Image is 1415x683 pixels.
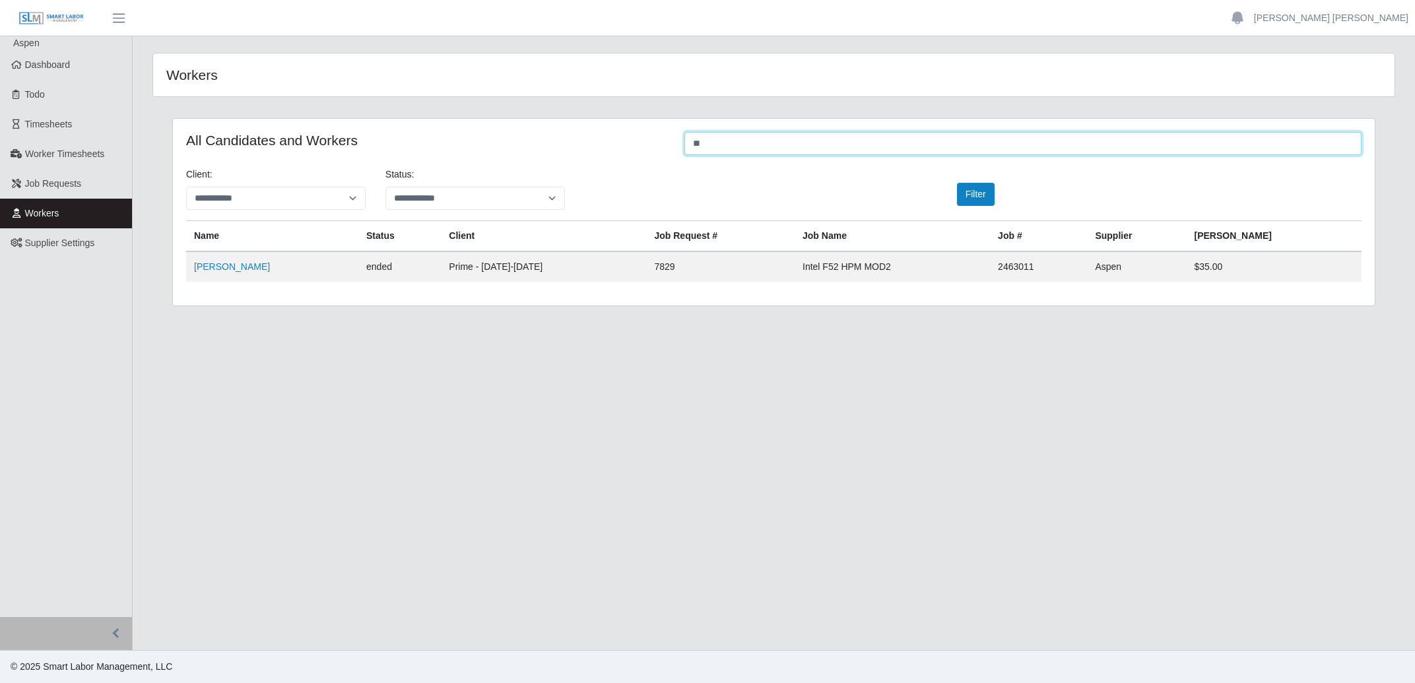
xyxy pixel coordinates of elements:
th: [PERSON_NAME] [1187,221,1362,252]
span: Aspen [13,38,40,48]
td: 2463011 [990,251,1087,282]
td: 7829 [646,251,795,282]
span: Todo [25,89,45,100]
th: Status [358,221,441,252]
th: Job Name [795,221,990,252]
h4: Workers [166,67,661,83]
th: Supplier [1087,221,1186,252]
span: Workers [25,208,59,218]
th: Client [441,221,646,252]
span: Supplier Settings [25,238,95,248]
td: Aspen [1087,251,1186,282]
th: Name [186,221,358,252]
span: Dashboard [25,59,71,70]
a: [PERSON_NAME] [PERSON_NAME] [1254,11,1408,25]
span: Timesheets [25,119,73,129]
button: Filter [957,183,995,206]
span: Worker Timesheets [25,148,104,159]
th: Job Request # [646,221,795,252]
h4: All Candidates and Workers [186,132,665,148]
th: Job # [990,221,1087,252]
td: Prime - [DATE]-[DATE] [441,251,646,282]
a: [PERSON_NAME] [194,261,270,272]
span: Job Requests [25,178,82,189]
label: Status: [385,168,414,181]
td: Intel F52 HPM MOD2 [795,251,990,282]
td: $35.00 [1187,251,1362,282]
td: ended [358,251,441,282]
label: Client: [186,168,213,181]
img: SLM Logo [18,11,84,26]
span: © 2025 Smart Labor Management, LLC [11,661,172,672]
